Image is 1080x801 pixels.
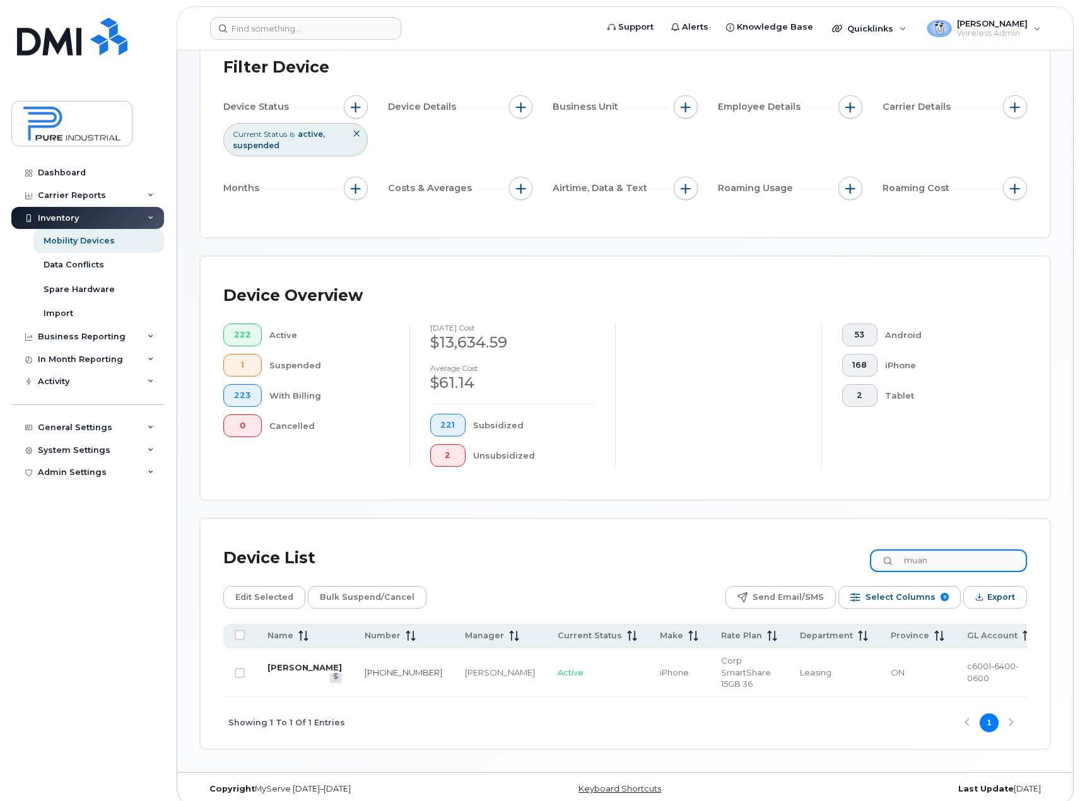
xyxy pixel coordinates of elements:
[957,18,1028,28] span: [PERSON_NAME]
[725,586,836,609] button: Send Email/SMS
[209,784,255,793] strong: Copyright
[885,354,1007,377] div: iPhone
[927,20,952,37] img: User avatar
[267,630,293,641] span: Name
[365,667,442,677] a: [PHONE_NUMBER]
[440,450,455,460] span: 2
[891,630,929,641] span: Province
[660,667,689,677] span: iPhone
[967,661,1019,683] span: c6001-6400-0600
[578,784,661,793] a: Keyboard Shortcuts
[662,15,717,40] a: Alerts
[852,390,867,400] span: 2
[223,586,305,609] button: Edit Selected
[660,630,683,641] span: Make
[941,593,949,601] span: 8
[223,279,363,312] div: Device Overview
[958,784,1014,793] strong: Last Update
[717,15,822,40] a: Knowledge Base
[682,21,708,33] span: Alerts
[234,360,251,370] span: 1
[269,354,389,377] div: Suspended
[558,667,584,677] span: Active
[980,713,999,732] button: Page 1
[842,354,878,377] button: 168
[430,414,466,436] button: 221
[223,51,329,84] div: Filter Device
[963,586,1027,609] button: Export
[721,630,762,641] span: Rate Plan
[891,667,905,677] span: ON
[269,324,389,346] div: Active
[430,364,596,372] h4: Average cost
[267,662,342,672] a: [PERSON_NAME]
[927,16,952,41] div: User avatar
[388,182,476,195] span: Costs & Averages
[885,324,1007,346] div: Android
[473,444,595,467] div: Unsubsidized
[918,16,1050,41] div: Denis Hogan
[967,630,1018,641] span: GL Account
[737,21,813,33] span: Knowledge Base
[290,129,295,139] span: is
[233,129,287,139] span: Current Status
[430,332,596,353] div: $13,634.59
[269,414,389,437] div: Cancelled
[234,390,251,400] span: 223
[200,784,483,794] div: MyServe [DATE]–[DATE]
[883,100,954,114] span: Carrier Details
[430,324,596,332] h4: [DATE] cost
[223,384,262,407] button: 223
[465,667,535,679] div: [PERSON_NAME]
[365,630,401,641] span: Number
[210,17,401,40] input: Find something...
[430,444,466,467] button: 2
[718,182,797,195] span: Roaming Usage
[767,784,1050,794] div: [DATE]
[753,588,824,607] span: Send Email/SMS
[553,100,622,114] span: Business Unit
[721,655,771,689] span: Corp SmartShare 15GB 36
[847,23,893,33] span: Quicklinks
[800,630,853,641] span: Department
[269,384,389,407] div: With Billing
[430,372,596,394] div: $61.14
[852,360,867,370] span: 168
[957,28,1028,38] span: Wireless Admin
[842,324,878,346] button: 53
[842,384,878,407] button: 2
[234,330,251,340] span: 222
[852,330,867,340] span: 53
[228,713,345,732] span: Showing 1 To 1 Of 1 Entries
[987,588,1015,607] span: Export
[388,100,460,114] span: Device Details
[233,141,279,150] span: suspended
[308,586,426,609] button: Bulk Suspend/Cancel
[883,182,953,195] span: Roaming Cost
[223,354,262,377] button: 1
[298,129,325,139] span: active
[440,420,455,430] span: 221
[234,421,251,431] span: 0
[599,15,662,40] a: Support
[718,100,804,114] span: Employee Details
[553,182,651,195] span: Airtime, Data & Text
[885,384,1007,407] div: Tablet
[866,588,936,607] span: Select Columns
[473,414,595,436] div: Subsidized
[465,630,504,641] span: Manager
[823,16,915,41] div: Quicklinks
[558,630,622,641] span: Current Status
[223,182,263,195] span: Months
[223,414,262,437] button: 0
[223,542,315,575] div: Device List
[618,21,654,33] span: Support
[330,673,342,682] a: View Last Bill
[223,100,293,114] span: Device Status
[800,667,831,677] span: Leasing
[838,586,961,609] button: Select Columns 8
[223,324,262,346] button: 222
[320,588,414,607] span: Bulk Suspend/Cancel
[870,549,1027,572] input: Search Device List ...
[235,588,293,607] span: Edit Selected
